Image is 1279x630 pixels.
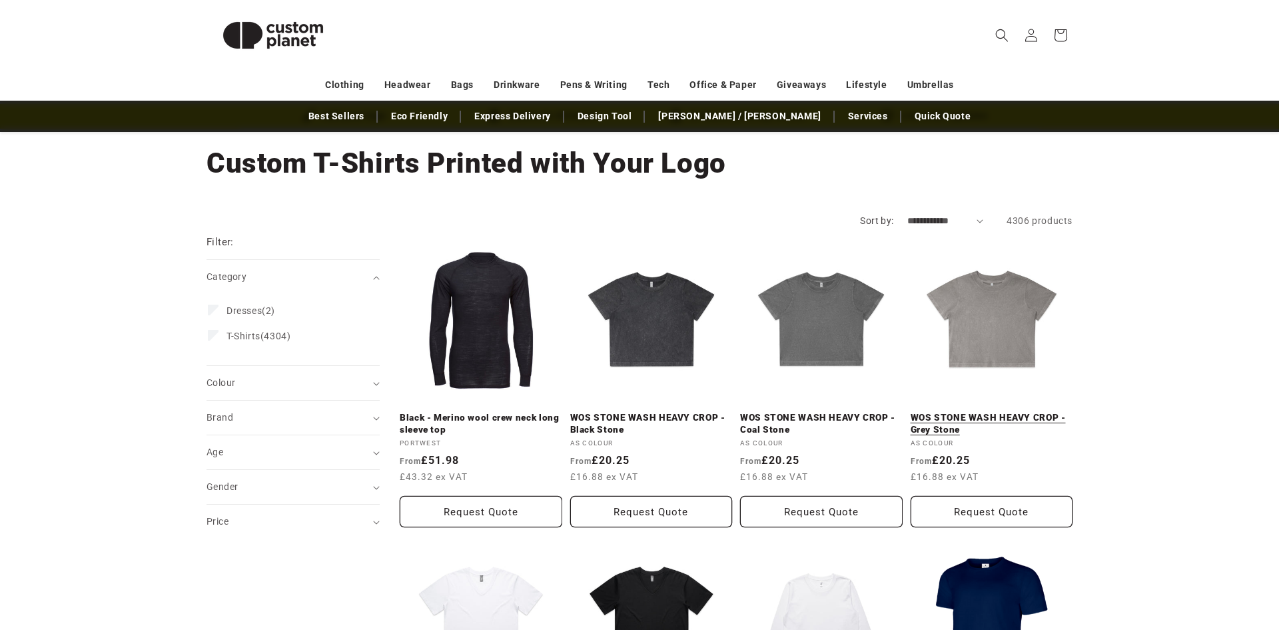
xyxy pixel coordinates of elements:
[451,73,474,97] a: Bags
[400,496,562,527] button: Request Quote
[846,73,887,97] a: Lifestyle
[207,435,380,469] summary: Age (0 selected)
[207,516,228,527] span: Price
[571,105,639,128] a: Design Tool
[226,305,275,317] span: (2)
[226,331,260,341] span: T-Shirts
[987,21,1017,50] summary: Search
[226,305,262,316] span: Dresses
[207,366,380,400] summary: Colour (0 selected)
[911,412,1073,435] a: WOS STONE WASH HEAVY CROP - Grey Stone
[207,145,1072,181] h1: Custom T-Shirts Printed with Your Logo
[468,105,558,128] a: Express Delivery
[302,105,371,128] a: Best Sellers
[207,260,380,294] summary: Category (0 selected)
[207,401,380,435] summary: Brand (0 selected)
[740,412,903,435] a: WOS STONE WASH HEAVY CROP - Coal Stone
[1007,215,1072,226] span: 4306 products
[907,73,954,97] a: Umbrellas
[384,73,431,97] a: Headwear
[570,412,733,435] a: WOS STONE WASH HEAVY CROP - Black Stone
[860,215,893,226] label: Sort by:
[207,235,234,250] h2: Filter:
[325,73,364,97] a: Clothing
[207,5,340,65] img: Custom Planet
[494,73,540,97] a: Drinkware
[908,105,978,128] a: Quick Quote
[207,377,235,388] span: Colour
[560,73,628,97] a: Pens & Writing
[777,73,826,97] a: Giveaways
[207,470,380,504] summary: Gender (0 selected)
[207,505,380,539] summary: Price
[647,73,669,97] a: Tech
[400,412,562,435] a: Black - Merino wool crew neck long sleeve top
[1058,486,1279,630] iframe: Chat Widget
[207,481,238,492] span: Gender
[570,496,733,527] button: Request Quote
[689,73,756,97] a: Office & Paper
[841,105,895,128] a: Services
[207,271,246,282] span: Category
[207,412,233,423] span: Brand
[226,330,290,342] span: (4304)
[911,496,1073,527] button: Request Quote
[384,105,454,128] a: Eco Friendly
[651,105,827,128] a: [PERSON_NAME] / [PERSON_NAME]
[207,447,223,457] span: Age
[740,496,903,527] button: Request Quote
